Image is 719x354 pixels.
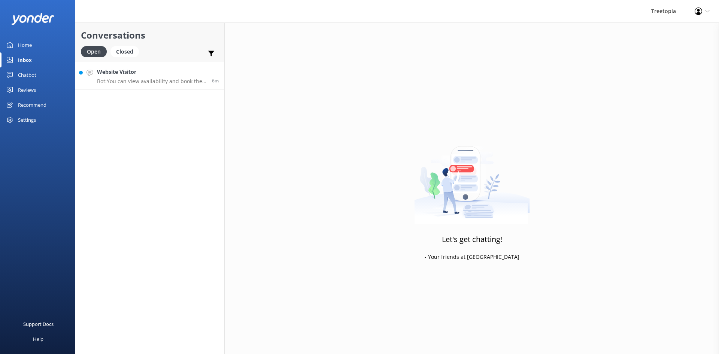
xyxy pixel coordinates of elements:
[33,332,43,347] div: Help
[18,52,32,67] div: Inbox
[110,47,143,55] a: Closed
[97,68,206,76] h4: Website Visitor
[414,130,530,224] img: artwork of a man stealing a conversation from at giant smartphone
[18,37,32,52] div: Home
[18,112,36,127] div: Settings
[75,62,224,90] a: Website VisitorBot:You can view availability and book the Challenge Course online at hhttps://[DO...
[18,82,36,97] div: Reviews
[18,97,46,112] div: Recommend
[97,78,206,85] p: Bot: You can view availability and book the Challenge Course online at hhttps://[DOMAIN_NAME][URL...
[110,46,139,57] div: Closed
[11,13,54,25] img: yonder-white-logo.png
[81,46,107,57] div: Open
[81,47,110,55] a: Open
[23,317,54,332] div: Support Docs
[212,78,219,84] span: Oct 13 2025 10:23am (UTC -06:00) America/Mexico_City
[81,28,219,42] h2: Conversations
[18,67,36,82] div: Chatbot
[442,233,502,245] h3: Let's get chatting!
[425,253,519,261] p: - Your friends at [GEOGRAPHIC_DATA]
